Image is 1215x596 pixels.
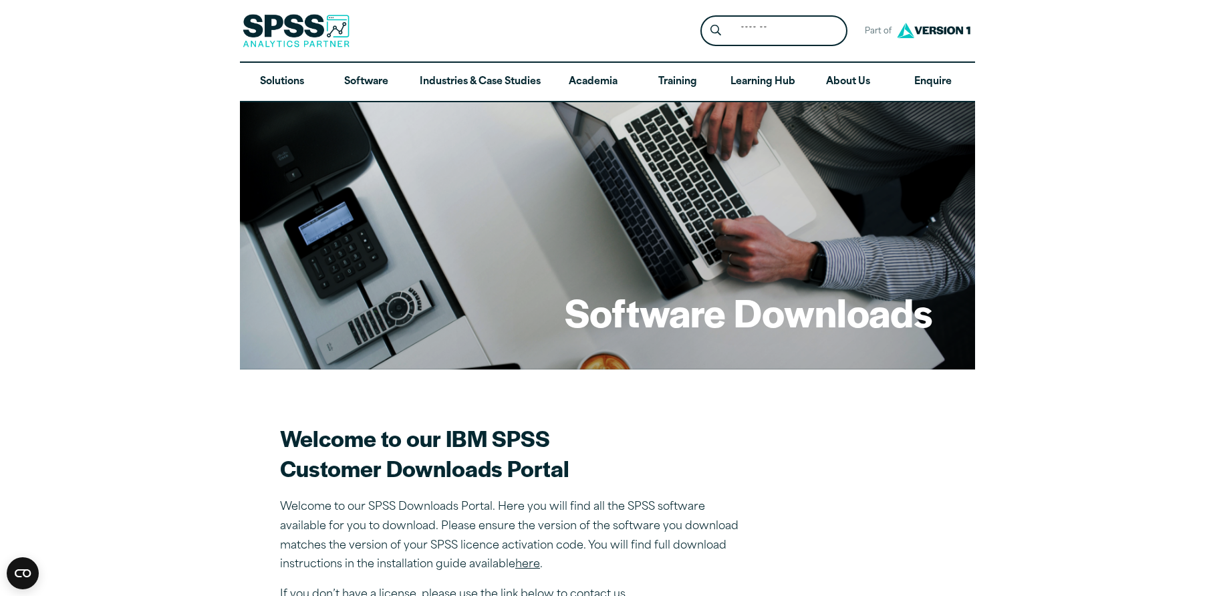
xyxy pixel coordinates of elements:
h2: Welcome to our IBM SPSS Customer Downloads Portal [280,423,748,483]
a: Learning Hub [720,63,806,102]
button: Open CMP widget [7,557,39,589]
a: Industries & Case Studies [409,63,551,102]
p: Welcome to our SPSS Downloads Portal. Here you will find all the SPSS software available for you ... [280,498,748,575]
a: Software [324,63,408,102]
a: Academia [551,63,636,102]
a: Enquire [891,63,975,102]
span: Part of [858,22,894,41]
svg: Search magnifying glass icon [710,25,721,36]
a: here [515,559,540,570]
a: Solutions [240,63,324,102]
button: Search magnifying glass icon [704,19,728,43]
nav: Desktop version of site main menu [240,63,975,102]
a: Training [636,63,720,102]
a: About Us [806,63,890,102]
h1: Software Downloads [565,286,932,338]
form: Site Header Search Form [700,15,847,47]
img: SPSS Analytics Partner [243,14,350,47]
img: Version1 Logo [894,18,974,43]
